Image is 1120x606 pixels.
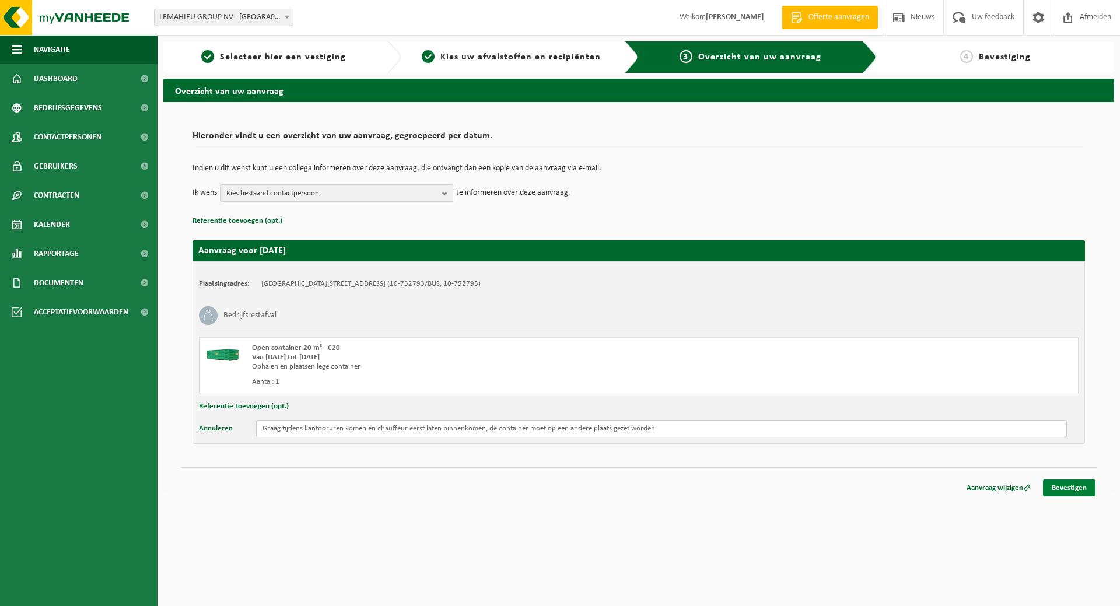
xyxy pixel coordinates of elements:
span: Contracten [34,181,79,210]
span: Rapportage [34,239,79,268]
span: 4 [960,50,973,63]
span: Open container 20 m³ - C20 [252,344,340,352]
span: Kies bestaand contactpersoon [226,185,437,202]
span: Selecteer hier een vestiging [220,52,346,62]
p: te informeren over deze aanvraag. [456,184,570,202]
strong: Plaatsingsadres: [199,280,250,288]
span: LEMAHIEU GROUP NV - GENT [155,9,293,26]
a: 1Selecteer hier een vestiging [169,50,378,64]
span: Offerte aanvragen [806,12,872,23]
a: Offerte aanvragen [782,6,878,29]
span: Bedrijfsgegevens [34,93,102,122]
input: Geef hier uw opmerking [256,420,1067,437]
span: 1 [201,50,214,63]
div: Aantal: 1 [252,377,685,387]
span: Kalender [34,210,70,239]
strong: Aanvraag voor [DATE] [198,246,286,255]
a: 2Kies uw afvalstoffen en recipiënten [407,50,616,64]
span: Contactpersonen [34,122,101,152]
td: [GEOGRAPHIC_DATA][STREET_ADDRESS] (10-752793/BUS, 10-752793) [261,279,481,289]
span: Navigatie [34,35,70,64]
span: Dashboard [34,64,78,93]
span: 2 [422,50,435,63]
span: Bevestiging [979,52,1031,62]
button: Kies bestaand contactpersoon [220,184,453,202]
button: Annuleren [199,420,233,437]
strong: [PERSON_NAME] [706,13,764,22]
strong: Van [DATE] tot [DATE] [252,353,320,361]
a: Aanvraag wijzigen [958,479,1039,496]
span: Acceptatievoorwaarden [34,297,128,327]
h3: Bedrijfsrestafval [223,306,276,325]
div: Ophalen en plaatsen lege container [252,362,685,372]
h2: Overzicht van uw aanvraag [163,79,1114,101]
p: Indien u dit wenst kunt u een collega informeren over deze aanvraag, die ontvangt dan een kopie v... [192,164,1085,173]
span: 3 [680,50,692,63]
button: Referentie toevoegen (opt.) [199,399,289,414]
span: Documenten [34,268,83,297]
span: Kies uw afvalstoffen en recipiënten [440,52,601,62]
a: Bevestigen [1043,479,1095,496]
h2: Hieronder vindt u een overzicht van uw aanvraag, gegroepeerd per datum. [192,131,1085,147]
p: Ik wens [192,184,217,202]
span: Overzicht van uw aanvraag [698,52,821,62]
img: HK-XC-20-GN-00.png [205,344,240,361]
span: Gebruikers [34,152,78,181]
button: Referentie toevoegen (opt.) [192,213,282,229]
span: LEMAHIEU GROUP NV - GENT [154,9,293,26]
